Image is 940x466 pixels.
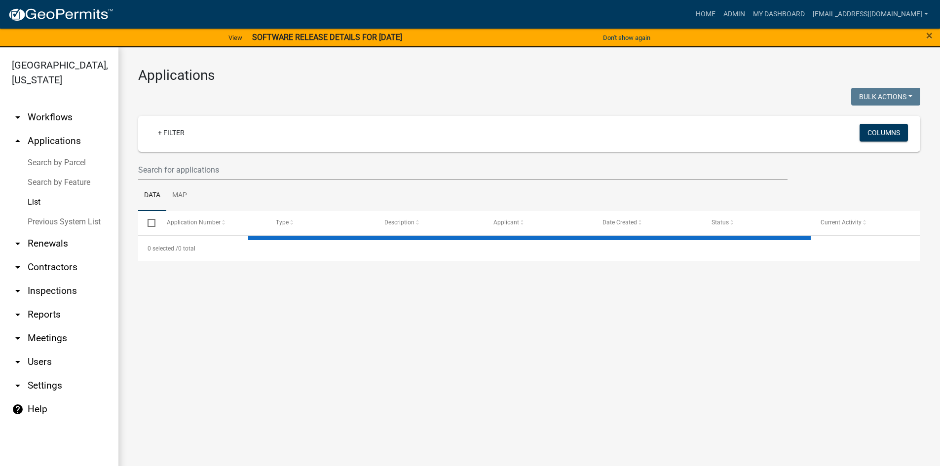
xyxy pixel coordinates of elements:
[12,403,24,415] i: help
[719,5,749,24] a: Admin
[926,30,933,41] button: Close
[599,30,654,46] button: Don't show again
[166,180,193,212] a: Map
[12,238,24,250] i: arrow_drop_down
[602,219,637,226] span: Date Created
[276,219,289,226] span: Type
[702,211,811,235] datatable-header-cell: Status
[12,356,24,368] i: arrow_drop_down
[148,245,178,252] span: 0 selected /
[749,5,809,24] a: My Dashboard
[138,211,157,235] datatable-header-cell: Select
[484,211,593,235] datatable-header-cell: Applicant
[12,380,24,392] i: arrow_drop_down
[12,111,24,123] i: arrow_drop_down
[851,88,920,106] button: Bulk Actions
[12,309,24,321] i: arrow_drop_down
[138,67,920,84] h3: Applications
[225,30,246,46] a: View
[712,219,729,226] span: Status
[252,33,402,42] strong: SOFTWARE RELEASE DETAILS FOR [DATE]
[12,285,24,297] i: arrow_drop_down
[375,211,484,235] datatable-header-cell: Description
[821,219,862,226] span: Current Activity
[811,211,920,235] datatable-header-cell: Current Activity
[593,211,702,235] datatable-header-cell: Date Created
[138,180,166,212] a: Data
[692,5,719,24] a: Home
[150,124,192,142] a: + Filter
[12,332,24,344] i: arrow_drop_down
[138,160,788,180] input: Search for applications
[860,124,908,142] button: Columns
[384,219,414,226] span: Description
[493,219,519,226] span: Applicant
[266,211,375,235] datatable-header-cell: Type
[167,219,221,226] span: Application Number
[138,236,920,261] div: 0 total
[926,29,933,42] span: ×
[157,211,266,235] datatable-header-cell: Application Number
[12,261,24,273] i: arrow_drop_down
[809,5,932,24] a: [EMAIL_ADDRESS][DOMAIN_NAME]
[12,135,24,147] i: arrow_drop_up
